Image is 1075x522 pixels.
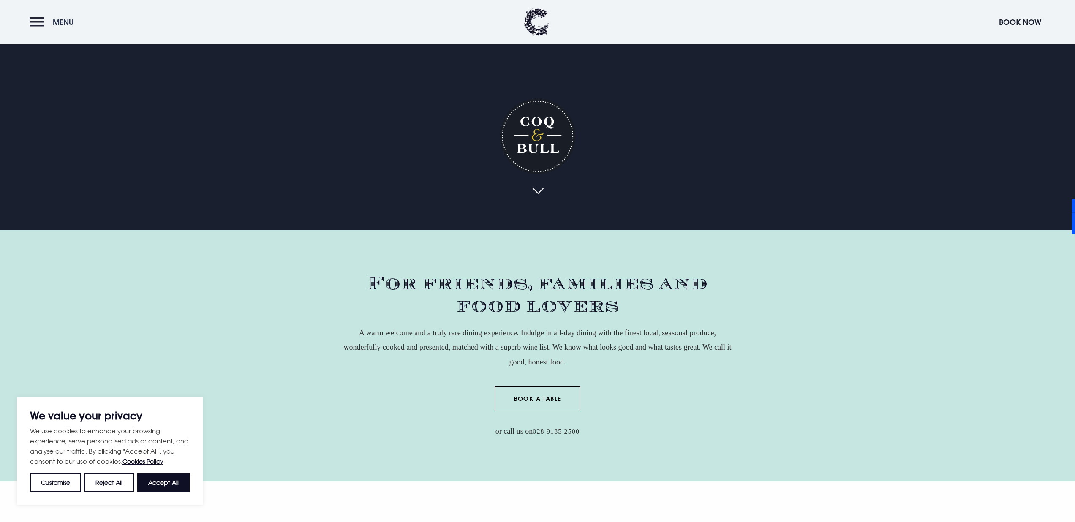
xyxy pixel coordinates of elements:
[30,426,190,467] p: We use cookies to enhance your browsing experience, serve personalised ads or content, and analys...
[30,411,190,421] p: We value your privacy
[495,386,580,411] a: Book a Table
[30,13,78,31] button: Menu
[500,98,575,174] h1: Coq & Bull
[524,8,549,36] img: Clandeboye Lodge
[343,272,732,317] h2: For friends, families and food lovers
[995,13,1045,31] button: Book Now
[533,428,580,436] a: 028 9185 2500
[137,473,190,492] button: Accept All
[17,397,203,505] div: We value your privacy
[343,326,732,369] p: A warm welcome and a truly rare dining experience. Indulge in all-day dining with the finest loca...
[84,473,133,492] button: Reject All
[30,473,81,492] button: Customise
[343,424,732,438] p: or call us on
[53,17,74,27] span: Menu
[122,458,163,465] a: Cookies Policy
